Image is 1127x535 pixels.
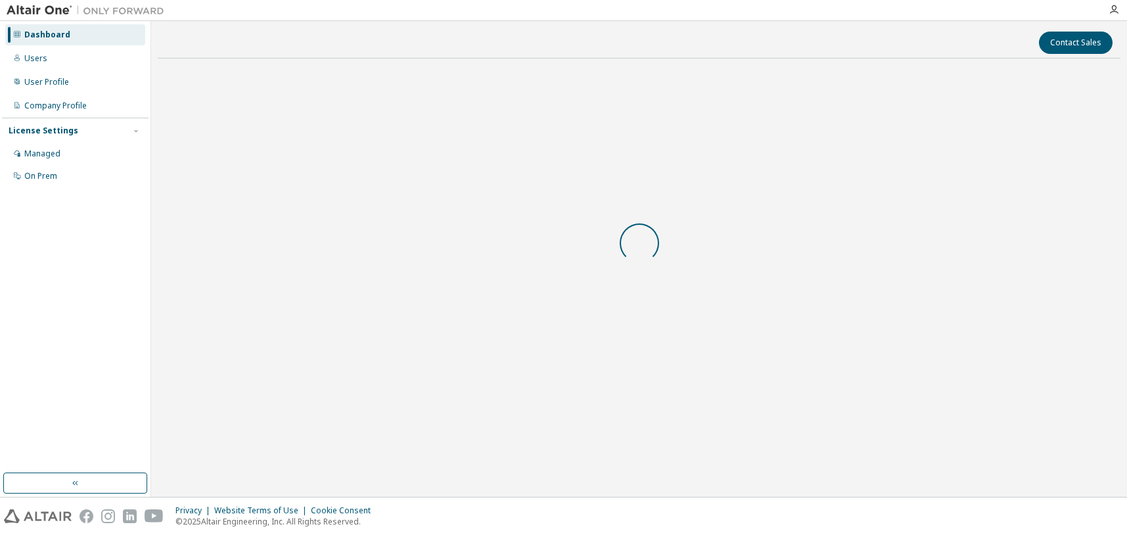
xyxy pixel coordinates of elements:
p: © 2025 Altair Engineering, Inc. All Rights Reserved. [175,516,379,527]
img: altair_logo.svg [4,509,72,523]
div: Cookie Consent [311,505,379,516]
button: Contact Sales [1039,32,1113,54]
div: Users [24,53,47,64]
div: Website Terms of Use [214,505,311,516]
img: youtube.svg [145,509,164,523]
div: Company Profile [24,101,87,111]
img: instagram.svg [101,509,115,523]
div: Managed [24,149,60,159]
img: linkedin.svg [123,509,137,523]
div: Dashboard [24,30,70,40]
div: On Prem [24,171,57,181]
div: Privacy [175,505,214,516]
img: Altair One [7,4,171,17]
div: User Profile [24,77,69,87]
img: facebook.svg [80,509,93,523]
div: License Settings [9,126,78,136]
